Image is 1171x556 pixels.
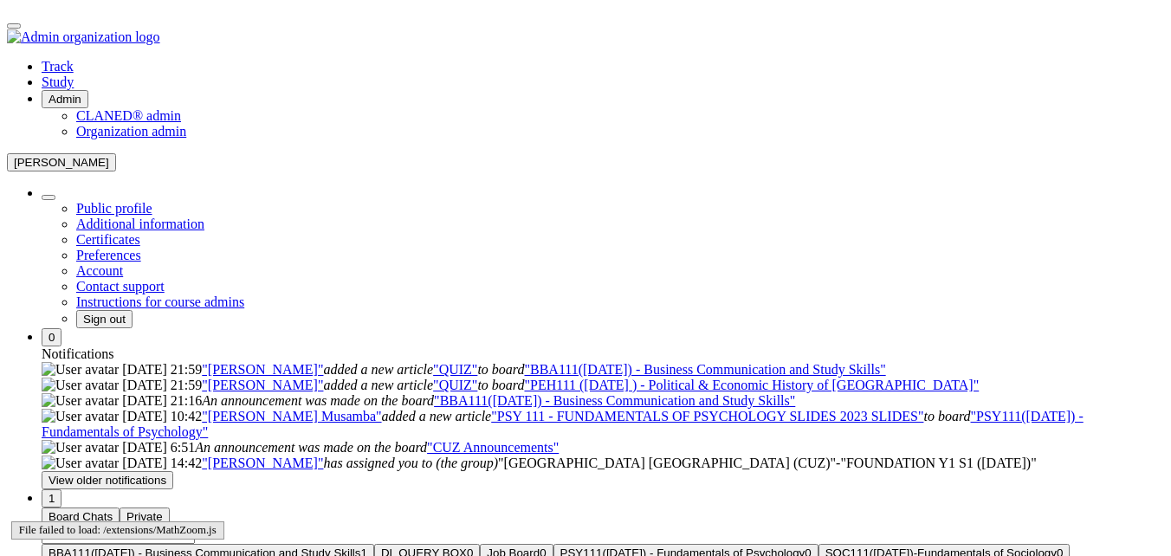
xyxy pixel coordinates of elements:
[42,328,61,346] button: 0
[202,456,323,470] a: "[PERSON_NAME]"
[427,440,559,455] a: "CUZ Announcements"
[42,362,119,378] img: User avatar
[76,108,181,123] a: CLANED® admin
[122,362,202,377] span: [DATE] 21:59
[76,279,165,294] span: Contact support
[122,440,195,455] span: [DATE] 6:51
[49,93,81,106] span: Admin
[323,362,433,377] i: added a new article
[76,124,186,139] a: Organization admin
[195,440,427,455] i: An announcement was made on the board
[76,248,141,262] span: Preferences
[524,378,979,392] a: "PEH111 ([DATE] ) - Political & Economic History of [GEOGRAPHIC_DATA]"
[7,153,116,171] button: [PERSON_NAME]
[42,456,119,471] img: User avatar
[491,409,923,423] a: "PSY 111 - FUNDAMENTALS OF PSYCHOLOGY SLIDES 2023 SLIDES"
[122,393,202,408] span: [DATE] 21:16
[840,456,1036,470] span: FOUNDATION Y1 S1 (JUL)
[42,440,119,456] img: User avatar
[49,492,55,505] span: 1
[202,409,381,423] a: "[PERSON_NAME] Musamba"
[42,508,120,526] button: Board Chats
[42,74,74,89] a: Study
[76,232,140,247] span: Certificates
[524,362,885,377] a: "BBA111([DATE]) - Business Communication and Study Skills"
[83,313,126,326] span: Sign out
[122,378,202,392] span: [DATE] 21:59
[122,409,202,423] span: [DATE] 10:42
[42,346,1164,362] div: Notifications
[120,508,169,526] button: Private
[434,393,795,408] a: "BBA111([DATE]) - Business Communication and Study Skills"
[42,409,119,424] img: User avatar
[477,378,524,392] i: to board
[42,378,119,393] img: User avatar
[76,217,204,231] span: Additional information
[76,201,152,216] span: Public profile
[836,456,840,470] i: -
[42,409,1084,439] a: "PSY111([DATE]) - Fundamentals of Psychology"
[42,90,88,108] button: Admin
[122,456,202,470] span: [DATE] 14:42
[323,456,498,470] i: has assigned you to (the group)
[433,378,477,392] a: "QUIZ"
[11,521,224,540] div: File failed to load: /extensions/MathZoom.js
[42,59,74,74] a: Track
[42,471,173,489] button: View older notifications
[14,156,109,169] span: [PERSON_NAME]
[42,393,119,409] img: User avatar
[498,456,836,470] span: Cavendish University Zambia (CUZ)
[76,263,123,278] span: Account
[433,362,477,377] a: "QUIZ"
[202,378,323,392] a: "[PERSON_NAME]"
[76,294,244,309] span: Instructions for course admins
[477,362,524,377] i: to board
[49,331,55,344] span: 0
[923,409,970,423] i: to board
[382,409,492,423] i: added a new article
[323,378,433,392] i: added a new article
[202,362,323,377] a: "[PERSON_NAME]"
[42,489,61,508] button: 1
[202,393,434,408] i: An announcement was made on the board
[7,29,160,45] img: Admin organization logo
